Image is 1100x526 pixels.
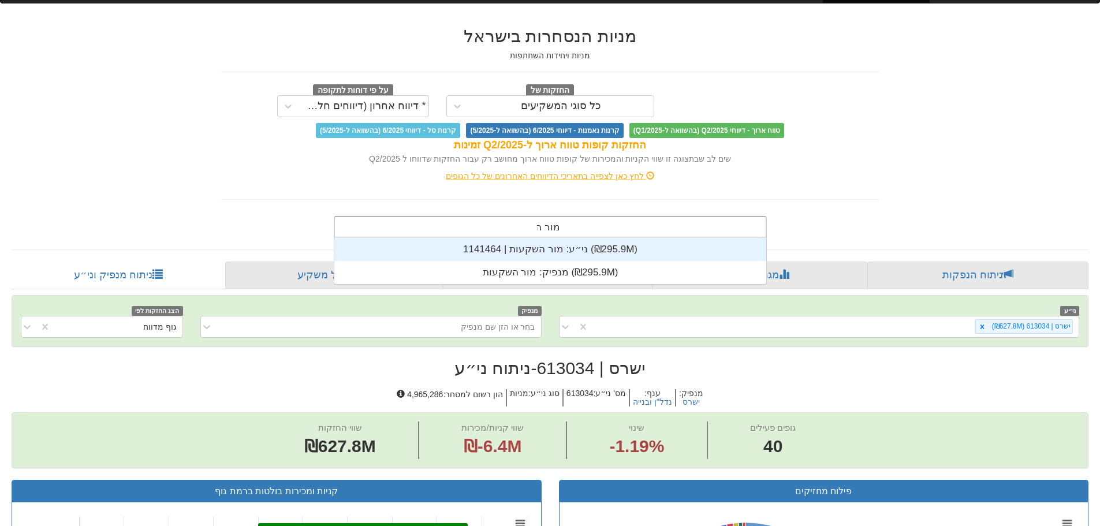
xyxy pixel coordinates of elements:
span: ₪-6.4M [464,437,522,456]
h2: מניות הנסחרות בישראל [221,27,879,46]
h5: מנפיק : [675,389,706,407]
div: grid [334,238,766,284]
div: בחר או הזן שם מנפיק [461,321,535,333]
span: הצג החזקות לפי [132,306,182,316]
span: טווח ארוך - דיווחי Q2/2025 (בהשוואה ל-Q1/2025) [629,123,784,138]
h5: הון רשום למסחר : 4,965,286 [394,389,506,407]
a: ניתוח מנפיק וני״ע [12,262,225,289]
a: פרופיל משקיע [225,262,442,289]
h2: ישרס | 613034 - ניתוח ני״ע [12,359,1088,378]
span: ני״ע [1060,306,1079,316]
h5: סוג ני״ע : מניות [506,389,562,407]
span: שווי החזקות [318,423,362,432]
div: ישרס | 613034 (₪627.8M) [989,320,1072,333]
span: 40 [750,434,796,459]
div: כל סוגי המשקיעים [521,100,601,112]
h5: מניות ויחידות השתתפות [221,51,879,60]
div: מנפיק: ‏מור השקעות ‎(₪295.9M)‎ [334,261,766,284]
div: לחץ כאן לצפייה בתאריכי הדיווחים האחרונים של כל הגופים [212,170,888,182]
span: -1.19% [609,434,664,459]
span: קרנות נאמנות - דיווחי 6/2025 (בהשוואה ל-5/2025) [466,123,623,138]
h3: פילוח מחזיקים [568,486,1080,497]
button: ישרס [683,398,700,406]
div: גוף מדווח [143,321,177,333]
div: החזקות קופות טווח ארוך ל-Q2/2025 זמינות [221,138,879,153]
button: נדל"ן ובנייה [633,398,672,406]
span: שווי קניות/מכירות [461,423,523,432]
span: גופים פעילים [750,423,796,432]
span: קרנות סל - דיווחי 6/2025 (בהשוואה ל-5/2025) [316,123,460,138]
span: ₪627.8M [304,437,376,456]
div: שים לב שבתצוגה זו שווי הקניות והמכירות של קופות טווח ארוך מחושב רק עבור החזקות שדווחו ל Q2/2025 [221,153,879,165]
span: שינוי [629,423,644,432]
span: החזקות של [526,84,575,97]
h5: מס' ני״ע : 613034 [562,389,629,407]
div: ני״ע: ‏מור השקעות | 1141464 ‎(₪295.9M)‎ [334,238,766,261]
span: מנפיק [518,306,542,316]
a: ניתוח הנפקות [867,262,1088,289]
span: על פי דוחות לתקופה [313,84,393,97]
div: * דיווח אחרון (דיווחים חלקיים) [301,100,426,112]
h5: ענף : [629,389,675,407]
h3: קניות ומכירות בולטות ברמת גוף [21,486,532,497]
